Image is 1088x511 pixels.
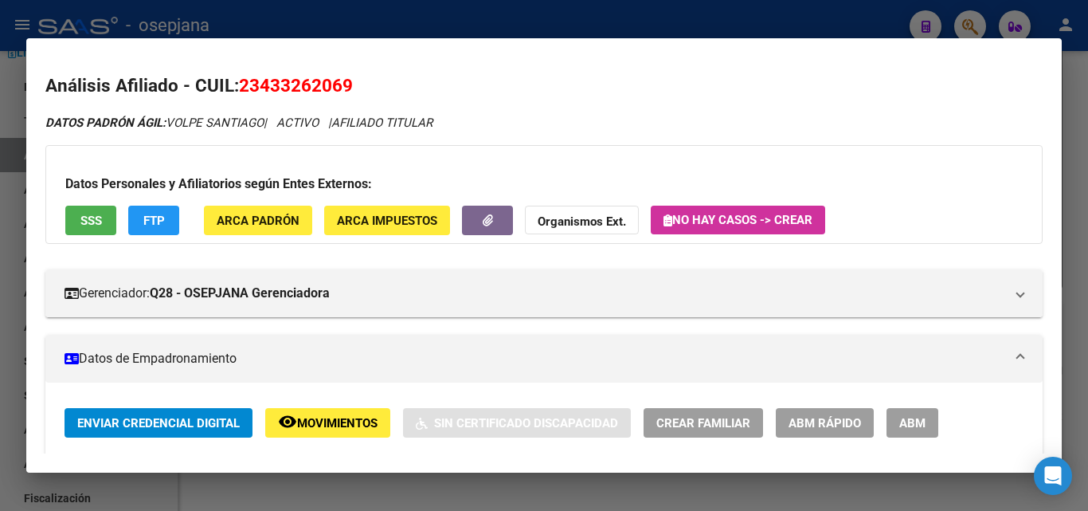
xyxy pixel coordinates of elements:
[204,206,312,235] button: ARCA Padrón
[80,214,102,228] span: SSS
[45,73,1043,100] h2: Análisis Afiliado - CUIL:
[644,408,763,438] button: Crear Familiar
[217,214,299,228] span: ARCA Padrón
[278,412,297,431] mat-icon: remove_red_eye
[239,75,353,96] span: 23433262069
[899,416,926,430] span: ABM
[434,416,618,430] span: Sin Certificado Discapacidad
[65,206,116,235] button: SSS
[45,116,166,130] strong: DATOS PADRÓN ÁGIL:
[65,408,252,438] button: Enviar Credencial Digital
[45,116,432,130] i: | ACTIVO |
[265,408,390,438] button: Movimientos
[403,408,631,438] button: Sin Certificado Discapacidad
[65,284,1004,303] mat-panel-title: Gerenciador:
[297,416,378,430] span: Movimientos
[65,175,1023,194] h3: Datos Personales y Afiliatorios según Entes Externos:
[45,269,1043,317] mat-expansion-panel-header: Gerenciador:Q28 - OSEPJANA Gerenciadora
[663,213,812,227] span: No hay casos -> Crear
[143,214,165,228] span: FTP
[331,116,432,130] span: AFILIADO TITULAR
[1034,457,1072,495] div: Open Intercom Messenger
[45,335,1043,383] mat-expansion-panel-header: Datos de Empadronamiento
[77,416,240,430] span: Enviar Credencial Digital
[150,284,330,303] strong: Q28 - OSEPJANA Gerenciadora
[525,206,639,235] button: Organismos Ext.
[337,214,437,228] span: ARCA Impuestos
[538,214,626,229] strong: Organismos Ext.
[128,206,179,235] button: FTP
[45,116,264,130] span: VOLPE SANTIAGO
[776,408,874,438] button: ABM Rápido
[65,349,1004,368] mat-panel-title: Datos de Empadronamiento
[656,416,750,430] span: Crear Familiar
[789,416,861,430] span: ABM Rápido
[886,408,938,438] button: ABM
[651,206,825,234] button: No hay casos -> Crear
[324,206,450,235] button: ARCA Impuestos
